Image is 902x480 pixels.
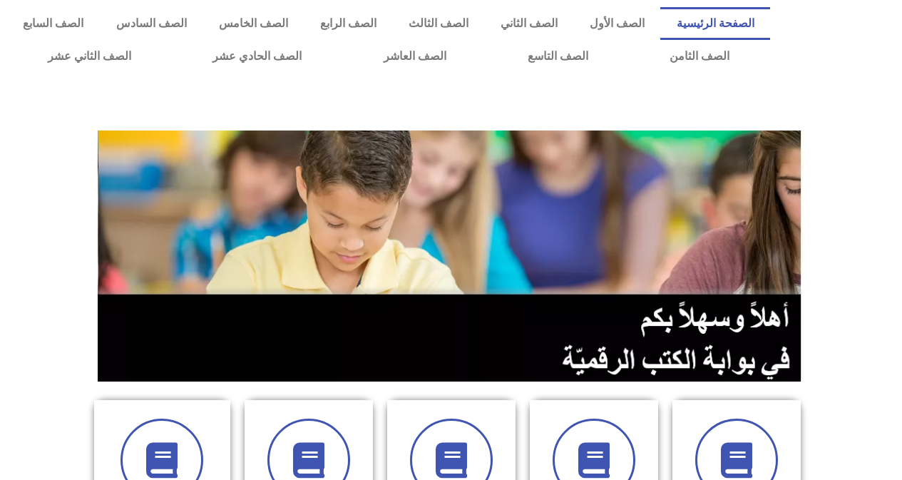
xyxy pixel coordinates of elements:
a: الصف الثاني عشر [7,40,172,73]
a: الصف الحادي عشر [172,40,342,73]
a: الصف السابع [7,7,100,40]
a: الصف الأول [573,7,660,40]
a: الصف الخامس [203,7,304,40]
a: الصف العاشر [343,40,487,73]
a: الصفحة الرئيسية [660,7,770,40]
a: الصف الرابع [304,7,392,40]
a: الصف التاسع [487,40,629,73]
a: الصف الثاني [484,7,573,40]
a: الصف السادس [100,7,203,40]
a: الصف الثالث [392,7,484,40]
a: الصف الثامن [629,40,770,73]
